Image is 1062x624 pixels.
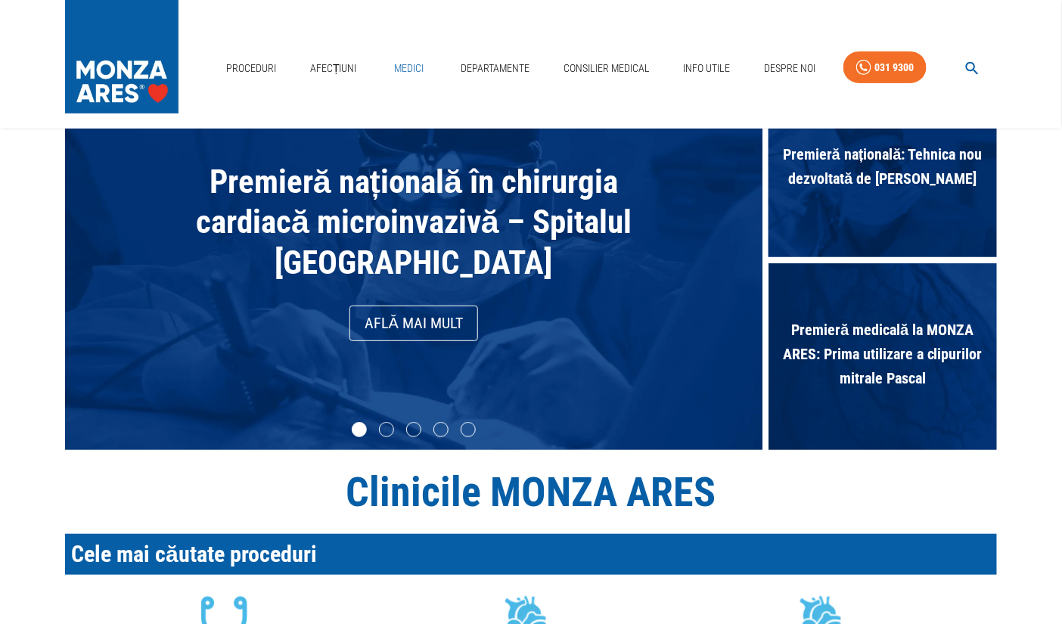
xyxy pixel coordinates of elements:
[220,53,282,84] a: Proceduri
[196,163,632,281] span: Premieră națională în chirurgia cardiacă microinvazivă – Spitalul [GEOGRAPHIC_DATA]
[455,53,536,84] a: Departamente
[71,541,317,567] span: Cele mai căutate proceduri
[843,51,927,84] a: 031 9300
[352,422,367,437] li: slide item 1
[433,422,449,437] li: slide item 4
[379,422,394,437] li: slide item 2
[769,76,997,263] div: Premieră națională: Tehnica nou dezvoltată de [PERSON_NAME]
[769,310,997,398] span: Premieră medicală la MONZA ARES: Prima utilizare a clipurilor mitrale Pascal
[769,135,997,198] span: Premieră națională: Tehnica nou dezvoltată de [PERSON_NAME]
[461,422,476,437] li: slide item 5
[384,53,433,84] a: Medici
[769,263,997,451] div: Premieră medicală la MONZA ARES: Prima utilizare a clipurilor mitrale Pascal
[758,53,821,84] a: Despre Noi
[678,53,737,84] a: Info Utile
[874,58,914,77] div: 031 9300
[349,306,478,341] a: Află mai mult
[304,53,363,84] a: Afecțiuni
[65,468,997,516] h1: Clinicile MONZA ARES
[406,422,421,437] li: slide item 3
[557,53,656,84] a: Consilier Medical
